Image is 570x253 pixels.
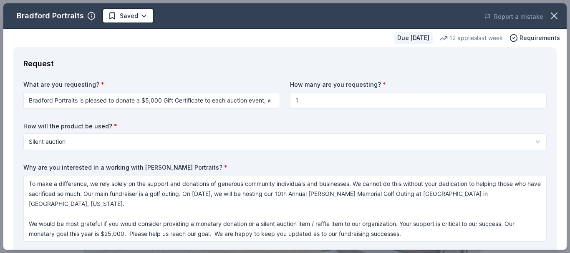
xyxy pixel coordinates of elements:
[484,12,543,22] button: Report a mistake
[23,175,547,242] textarea: To make a difference, we rely solely on the support and donations of generous community individua...
[439,33,503,43] div: 12 applies last week
[120,11,138,21] span: Saved
[290,80,547,89] label: How many are you requesting?
[394,32,433,44] div: Due [DATE]
[23,163,547,172] label: Why are you interested in a working with [PERSON_NAME] Portraits?
[23,122,547,130] label: How will the product be used?
[23,57,547,70] div: Request
[23,80,280,89] label: What are you requesting?
[509,33,560,43] button: Requirements
[520,33,560,43] span: Requirements
[102,8,154,23] button: Saved
[17,9,84,23] div: Bradford Portraits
